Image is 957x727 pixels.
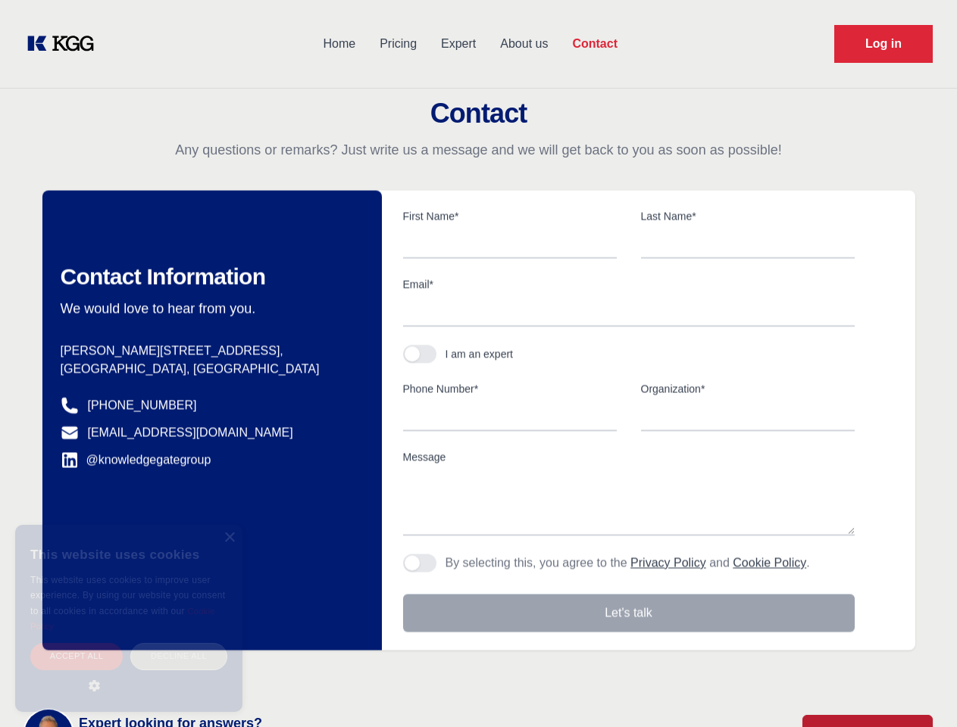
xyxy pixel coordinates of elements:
[30,575,225,616] span: This website uses cookies to improve user experience. By using our website you consent to all coo...
[403,594,855,632] button: Let's talk
[88,423,293,442] a: [EMAIL_ADDRESS][DOMAIN_NAME]
[560,24,630,64] a: Contact
[130,643,227,669] div: Decline all
[61,299,358,317] p: We would love to hear from you.
[403,276,855,292] label: Email*
[446,554,810,572] p: By selecting this, you agree to the and .
[18,141,939,159] p: Any questions or remarks? Just write us a message and we will get back to you as soon as possible!
[403,449,855,464] label: Message
[446,346,514,361] div: I am an expert
[24,32,106,56] a: KOL Knowledge Platform: Talk to Key External Experts (KEE)
[488,24,560,64] a: About us
[641,381,855,396] label: Organization*
[61,451,211,469] a: @knowledgegategroup
[61,360,358,378] p: [GEOGRAPHIC_DATA], [GEOGRAPHIC_DATA]
[30,643,123,669] div: Accept all
[30,536,227,573] div: This website uses cookies
[429,24,488,64] a: Expert
[403,381,617,396] label: Phone Number*
[641,208,855,223] label: Last Name*
[834,25,933,63] a: Request Demo
[30,607,215,631] a: Cookie Policy
[630,556,706,569] a: Privacy Policy
[733,556,806,569] a: Cookie Policy
[61,263,358,290] h2: Contact Information
[881,654,957,727] iframe: Chat Widget
[18,98,939,129] h2: Contact
[61,342,358,360] p: [PERSON_NAME][STREET_ADDRESS],
[367,24,429,64] a: Pricing
[403,208,617,223] label: First Name*
[224,532,235,544] div: Close
[88,396,197,414] a: [PHONE_NUMBER]
[311,24,367,64] a: Home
